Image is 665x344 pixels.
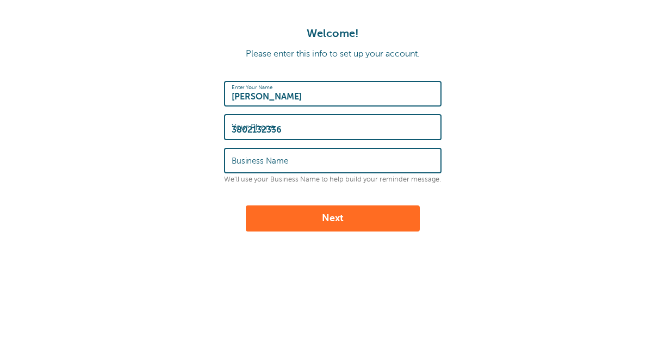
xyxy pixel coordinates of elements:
[11,49,654,59] p: Please enter this info to set up your account.
[11,27,654,40] h1: Welcome!
[224,176,442,184] p: We'll use your Business Name to help build your reminder message.
[232,84,272,91] label: Enter Your Name
[232,122,275,132] label: Your Phone
[246,205,420,232] button: Next
[232,156,288,166] label: Business Name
